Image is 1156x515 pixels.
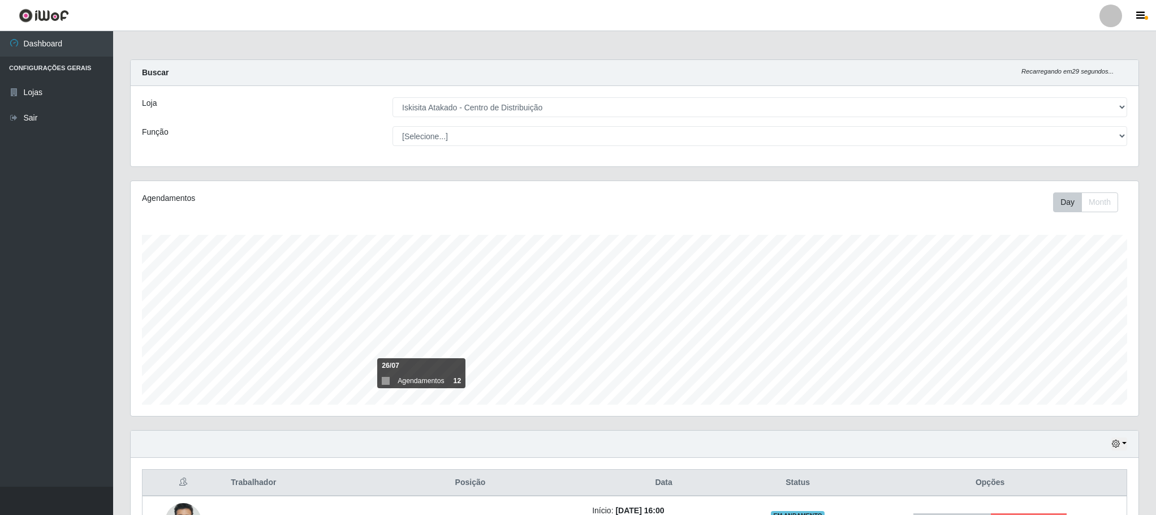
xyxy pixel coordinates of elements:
th: Posição [355,470,585,496]
th: Data [585,470,742,496]
strong: Buscar [142,68,169,77]
div: Toolbar with button groups [1053,192,1127,212]
th: Opções [853,470,1127,496]
time: [DATE] 16:00 [615,506,664,515]
div: Agendamentos [142,192,542,204]
button: Day [1053,192,1082,212]
img: CoreUI Logo [19,8,69,23]
th: Status [742,470,853,496]
label: Função [142,126,169,138]
div: First group [1053,192,1118,212]
label: Loja [142,97,157,109]
th: Trabalhador [224,470,355,496]
i: Recarregando em 29 segundos... [1021,68,1114,75]
button: Month [1081,192,1118,212]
